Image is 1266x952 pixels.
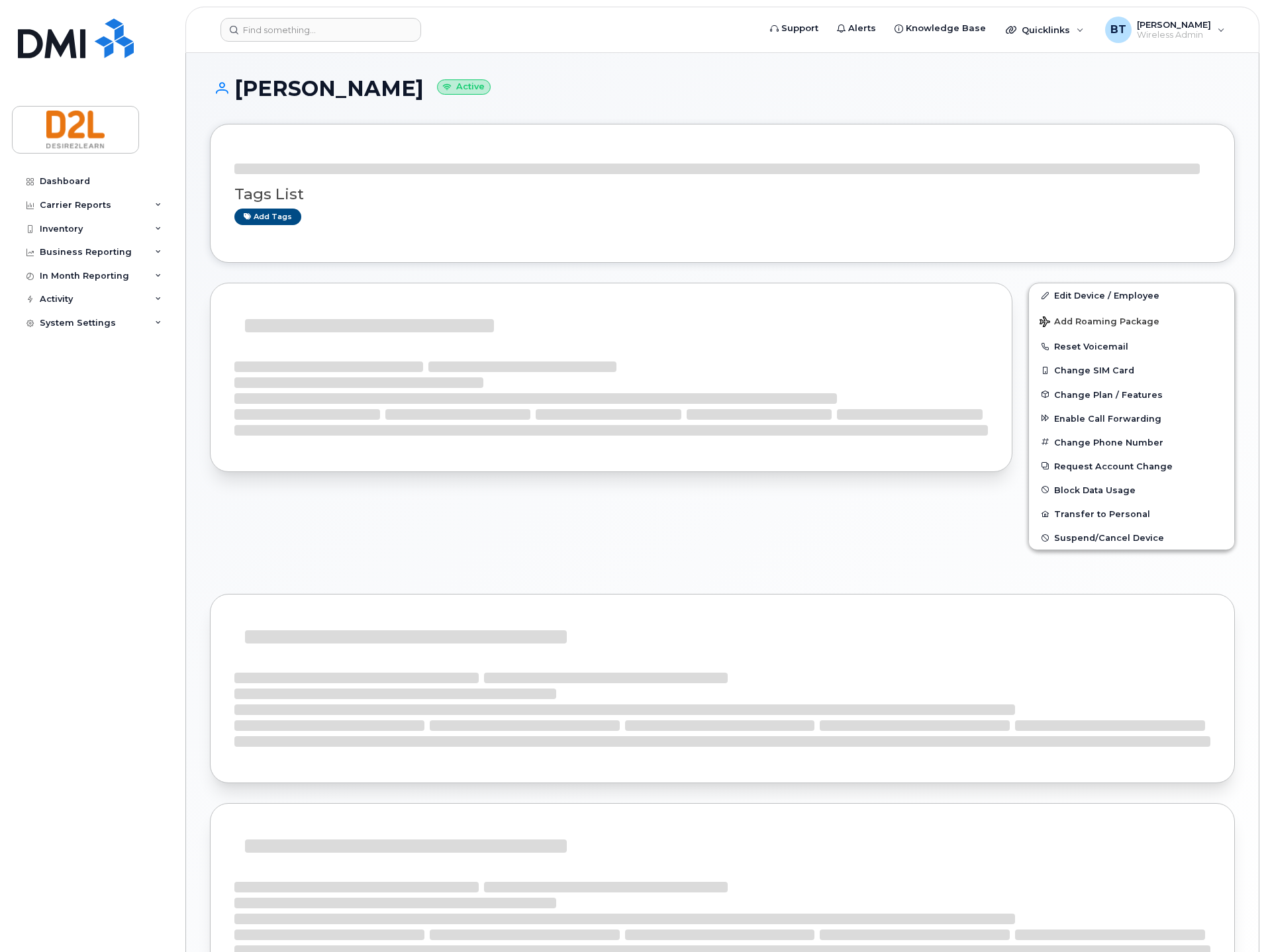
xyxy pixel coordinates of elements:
button: Change Plan / Features [1029,383,1234,406]
span: Add Roaming Package [1040,316,1159,329]
a: Edit Device / Employee [1029,283,1234,307]
button: Enable Call Forwarding [1029,406,1234,430]
button: Block Data Usage [1029,478,1234,502]
span: Change Plan / Features [1054,389,1163,399]
button: Suspend/Cancel Device [1029,526,1234,549]
h3: Tags List [234,186,1210,203]
span: Enable Call Forwarding [1054,413,1161,423]
button: Change SIM Card [1029,358,1234,382]
button: Change Phone Number [1029,430,1234,454]
button: Add Roaming Package [1029,307,1234,334]
a: Add tags [234,209,301,225]
button: Request Account Change [1029,454,1234,478]
span: Suspend/Cancel Device [1054,533,1164,543]
button: Reset Voicemail [1029,334,1234,358]
h1: [PERSON_NAME] [210,77,1235,100]
button: Transfer to Personal [1029,502,1234,526]
small: Active [437,79,491,95]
